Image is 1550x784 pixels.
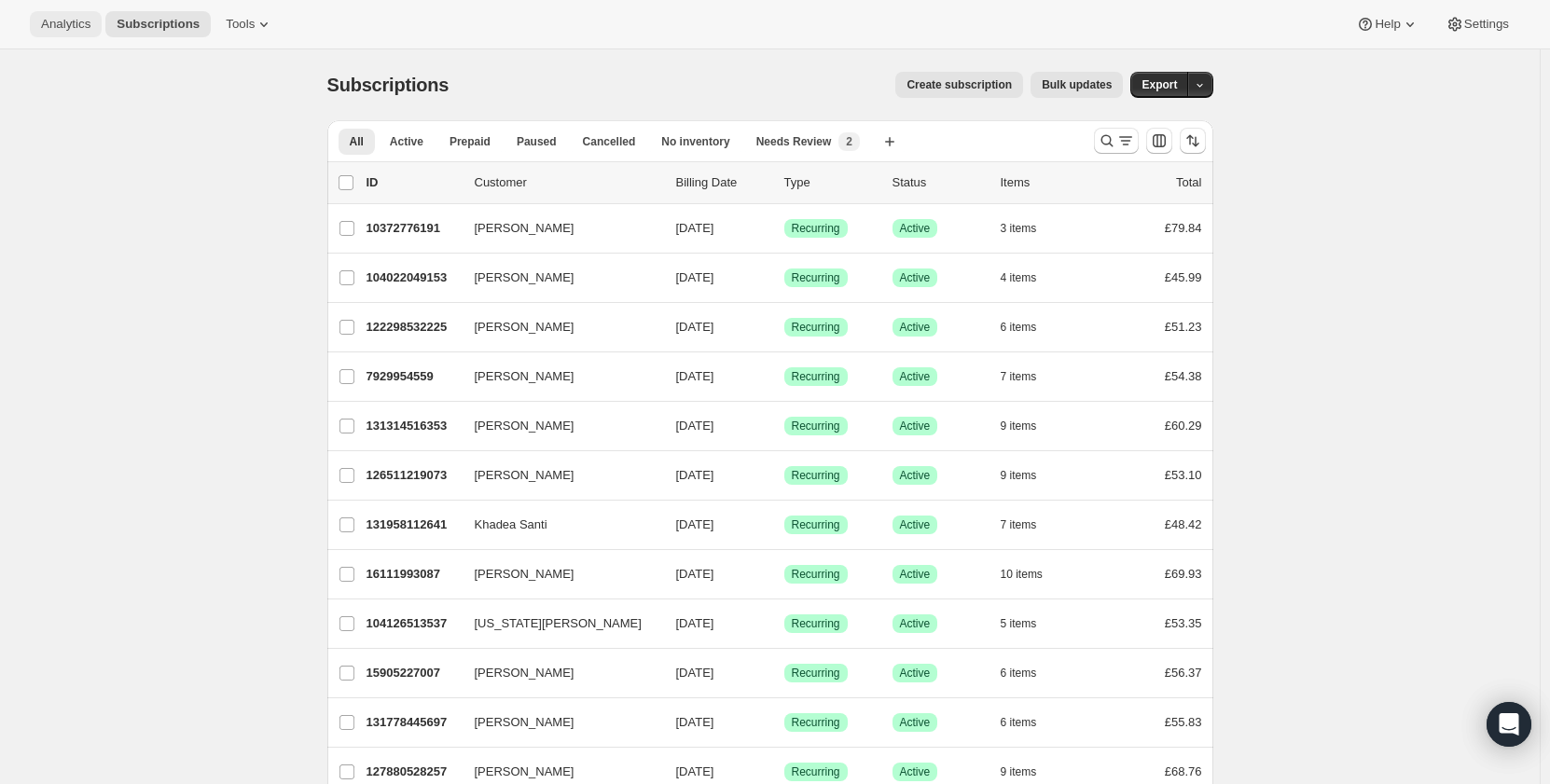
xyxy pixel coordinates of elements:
[1001,709,1058,736] button: 6 items
[41,17,90,32] span: Analytics
[893,173,986,192] p: Status
[1031,72,1123,98] button: Bulk updates
[1001,616,1037,631] span: 5 items
[1165,715,1202,729] span: £55.83
[1042,77,1112,92] span: Bulk updates
[464,362,650,392] button: [PERSON_NAME]
[1001,364,1058,390] button: 7 items
[792,764,840,779] span: Recurring
[1165,221,1202,235] span: £79.84
[1001,270,1037,285] span: 4 items
[792,517,840,532] span: Recurring
[367,268,460,287] p: 104022049153
[1165,764,1202,778] span: £68.76
[676,270,714,284] span: [DATE]
[464,658,650,688] button: [PERSON_NAME]
[1165,616,1202,630] span: £53.35
[475,763,574,781] span: [PERSON_NAME]
[367,614,460,633] p: 104126513537
[367,664,460,682] p: 15905227007
[1001,369,1037,384] span: 7 items
[792,320,840,335] span: Recurring
[117,17,200,32] span: Subscriptions
[464,461,650,490] button: [PERSON_NAME]
[464,510,650,540] button: Khadea Santi
[676,517,714,531] span: [DATE]
[1165,517,1202,531] span: £48.42
[464,312,650,342] button: [PERSON_NAME]
[906,77,1012,92] span: Create subscription
[1434,11,1520,37] button: Settings
[367,561,1202,587] div: 16111993087[PERSON_NAME][DATE]SuccessRecurringSuccessActive10 items£69.93
[464,411,650,441] button: [PERSON_NAME]
[1001,561,1063,587] button: 10 items
[900,369,931,384] span: Active
[900,764,931,779] span: Active
[367,713,460,732] p: 131778445697
[1165,320,1202,334] span: £51.23
[1165,567,1202,581] span: £69.93
[475,565,574,584] span: [PERSON_NAME]
[367,516,460,534] p: 131958112641
[1464,17,1509,32] span: Settings
[676,666,714,680] span: [DATE]
[367,709,1202,736] div: 131778445697[PERSON_NAME][DATE]SuccessRecurringSuccessActive6 items£55.83
[367,367,460,386] p: 7929954559
[367,215,1202,241] div: 10372776191[PERSON_NAME][DATE]SuccessRecurringSuccessActive3 items£79.84
[1001,173,1094,192] div: Items
[215,11,284,37] button: Tools
[895,72,1023,98] button: Create subscription
[676,567,714,581] span: [DATE]
[464,263,650,293] button: [PERSON_NAME]
[792,221,840,236] span: Recurring
[900,419,931,433] span: Active
[1375,17,1400,32] span: Help
[1180,128,1206,154] button: Sort the results
[661,134,729,149] span: No inventory
[1146,128,1172,154] button: Customize table column order and visibility
[1165,468,1202,482] span: £53.10
[367,512,1202,538] div: 131958112641Khadea Santi[DATE]SuccessRecurringSuccessActive7 items£48.42
[900,270,931,285] span: Active
[464,708,650,737] button: [PERSON_NAME]
[475,466,574,485] span: [PERSON_NAME]
[464,609,650,639] button: [US_STATE][PERSON_NAME]
[900,616,931,631] span: Active
[450,134,491,149] span: Prepaid
[1001,468,1037,483] span: 9 items
[367,462,1202,488] div: 126511219073[PERSON_NAME][DATE]SuccessRecurringSuccessActive9 items£53.10
[1001,314,1058,340] button: 6 items
[676,419,714,433] span: [DATE]
[1142,77,1177,92] span: Export
[1001,265,1058,291] button: 4 items
[792,666,840,681] span: Recurring
[464,559,650,589] button: [PERSON_NAME]
[367,763,460,781] p: 127880528257
[792,419,840,433] span: Recurring
[367,318,460,337] p: 122298532225
[1165,419,1202,433] span: £60.29
[1001,611,1058,637] button: 5 items
[792,369,840,384] span: Recurring
[1001,715,1037,730] span: 6 items
[367,173,1202,192] div: IDCustomerBilling DateTypeStatusItemsTotal
[367,417,460,435] p: 131314516353
[30,11,102,37] button: Analytics
[367,660,1202,686] div: 15905227007[PERSON_NAME][DATE]SuccessRecurringSuccessActive6 items£56.37
[1001,215,1058,241] button: 3 items
[464,213,650,243] button: [PERSON_NAME]
[900,715,931,730] span: Active
[784,173,878,192] div: Type
[1001,567,1043,582] span: 10 items
[676,173,769,192] p: Billing Date
[1001,764,1037,779] span: 9 items
[475,614,642,633] span: [US_STATE][PERSON_NAME]
[792,468,840,483] span: Recurring
[475,367,574,386] span: [PERSON_NAME]
[367,565,460,584] p: 16111993087
[1176,173,1201,192] p: Total
[792,715,840,730] span: Recurring
[475,713,574,732] span: [PERSON_NAME]
[367,173,460,192] p: ID
[792,567,840,582] span: Recurring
